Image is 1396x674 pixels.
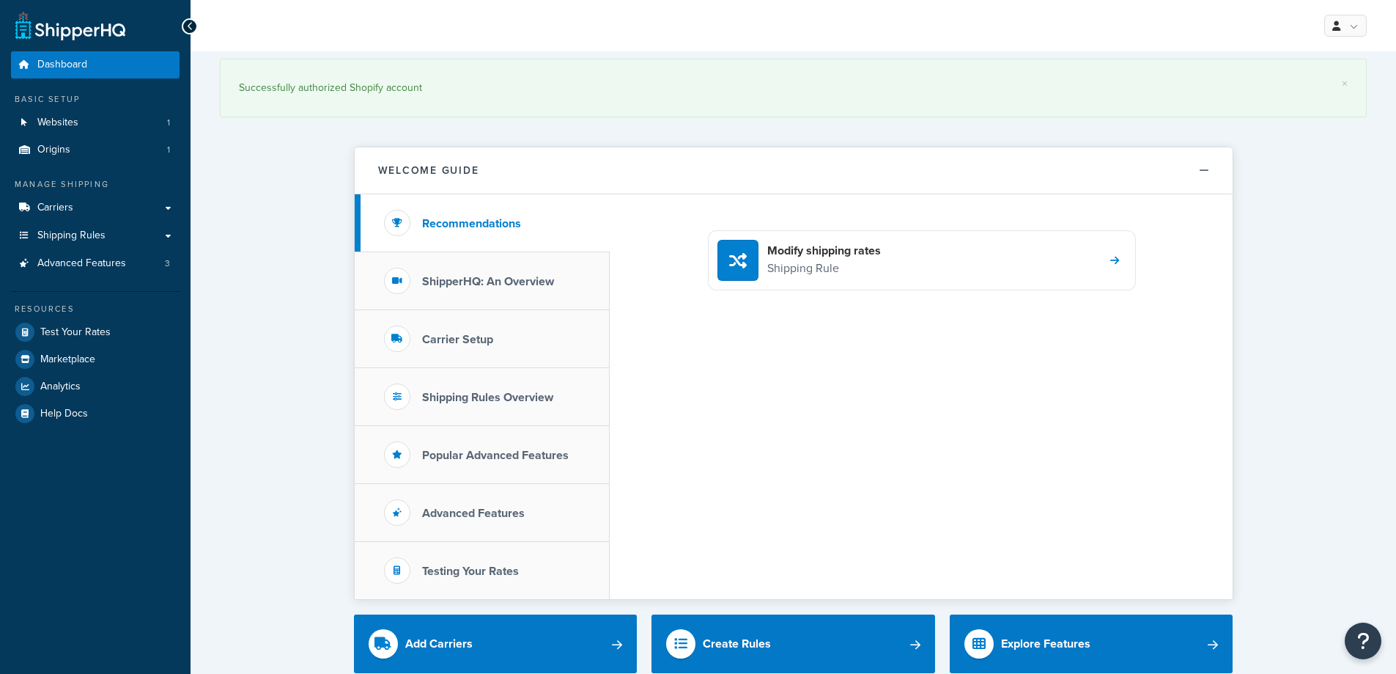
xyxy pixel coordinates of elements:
h3: Recommendations [422,217,521,230]
h3: Advanced Features [422,507,525,520]
button: Welcome Guide [355,147,1233,194]
div: Successfully authorized Shopify account [239,78,1348,98]
h3: Shipping Rules Overview [422,391,553,404]
div: Explore Features [1001,634,1090,654]
a: Explore Features [950,615,1233,673]
div: Add Carriers [405,634,473,654]
a: × [1342,78,1348,89]
a: Marketplace [11,346,180,373]
div: Manage Shipping [11,178,180,191]
li: Advanced Features [11,250,180,277]
h4: Modify shipping rates [767,243,881,259]
a: Create Rules [651,615,935,673]
h3: ShipperHQ: An Overview [422,275,554,288]
a: Advanced Features3 [11,250,180,277]
div: Create Rules [703,634,771,654]
a: Websites1 [11,109,180,136]
a: Test Your Rates [11,319,180,345]
h3: Testing Your Rates [422,565,519,578]
span: Analytics [40,381,81,393]
span: Advanced Features [37,257,126,270]
span: Shipping Rules [37,230,106,242]
h3: Carrier Setup [422,333,493,346]
div: Resources [11,303,180,315]
button: Open Resource Center [1345,623,1381,659]
div: Basic Setup [11,93,180,106]
span: Websites [37,117,78,129]
a: Dashboard [11,51,180,78]
span: Test Your Rates [40,326,111,339]
a: Help Docs [11,400,180,427]
span: 3 [165,257,170,270]
li: Origins [11,136,180,164]
span: 1 [167,117,170,129]
a: Origins1 [11,136,180,164]
a: Add Carriers [354,615,638,673]
h3: Popular Advanced Features [422,449,569,462]
li: Websites [11,109,180,136]
p: Shipping Rule [767,259,881,278]
a: Shipping Rules [11,222,180,249]
span: Help Docs [40,408,88,420]
span: 1 [167,144,170,156]
span: Carriers [37,202,73,214]
a: Carriers [11,194,180,221]
h2: Welcome Guide [378,165,479,176]
span: Origins [37,144,70,156]
span: Marketplace [40,354,95,366]
a: Analytics [11,373,180,400]
span: Dashboard [37,59,87,71]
